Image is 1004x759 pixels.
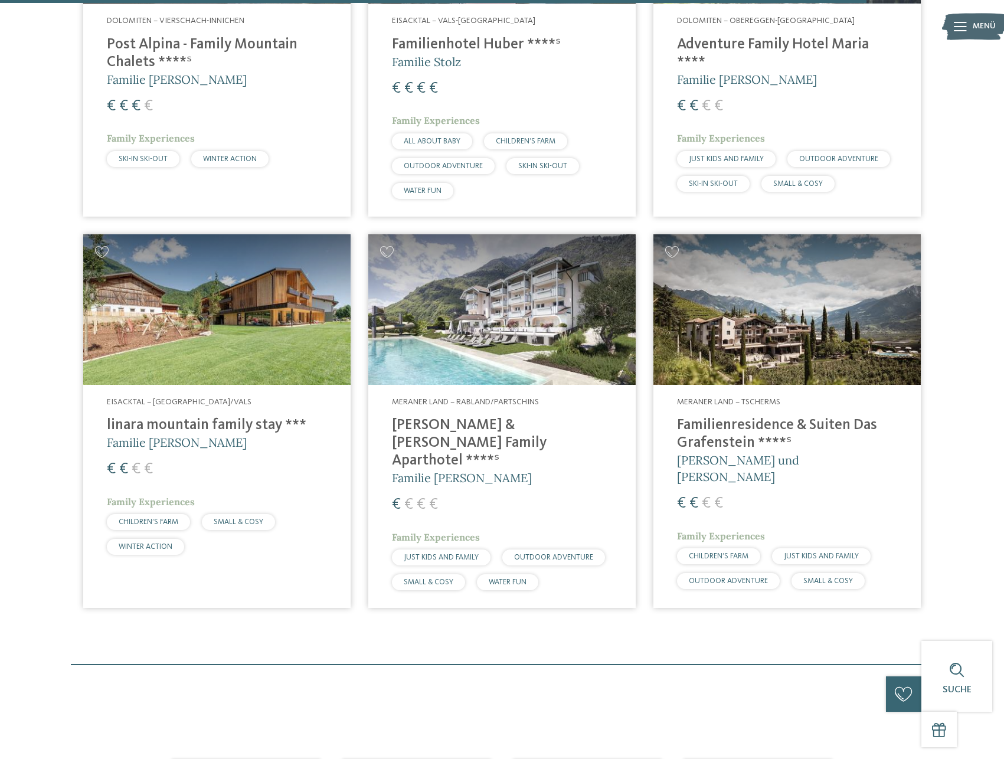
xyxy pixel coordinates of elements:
[677,132,765,144] span: Family Experiences
[429,497,438,512] span: €
[392,54,461,69] span: Familie Stolz
[496,138,555,145] span: CHILDREN’S FARM
[107,398,251,406] span: Eisacktal – [GEOGRAPHIC_DATA]/Vals
[677,417,897,452] h4: Familienresidence & Suiten Das Grafenstein ****ˢ
[392,417,612,470] h4: [PERSON_NAME] & [PERSON_NAME] Family Aparthotel ****ˢ
[404,187,442,195] span: WATER FUN
[677,530,765,542] span: Family Experiences
[392,531,480,543] span: Family Experiences
[677,496,686,511] span: €
[404,497,413,512] span: €
[203,155,257,163] span: WINTER ACTION
[714,99,723,114] span: €
[943,685,972,695] span: Suche
[784,552,859,560] span: JUST KIDS AND FAMILY
[107,36,327,71] h4: Post Alpina - Family Mountain Chalets ****ˢ
[132,99,140,114] span: €
[404,578,453,586] span: SMALL & COSY
[417,81,426,96] span: €
[83,234,351,608] a: Familienhotels gesucht? Hier findet ihr die besten! Eisacktal – [GEOGRAPHIC_DATA]/Vals linara mou...
[392,81,401,96] span: €
[514,554,593,561] span: OUTDOOR ADVENTURE
[677,36,897,71] h4: Adventure Family Hotel Maria ****
[689,577,768,585] span: OUTDOOR ADVENTURE
[119,155,168,163] span: SKI-IN SKI-OUT
[799,155,878,163] span: OUTDOOR ADVENTURE
[392,497,401,512] span: €
[714,496,723,511] span: €
[107,17,244,25] span: Dolomiten – Vierschach-Innichen
[107,72,247,87] span: Familie [PERSON_NAME]
[144,99,153,114] span: €
[392,470,532,485] span: Familie [PERSON_NAME]
[429,81,438,96] span: €
[653,234,921,385] img: Familienhotels gesucht? Hier findet ihr die besten!
[214,518,263,526] span: SMALL & COSY
[392,17,535,25] span: Eisacktal – Vals-[GEOGRAPHIC_DATA]
[677,17,855,25] span: Dolomiten – Obereggen-[GEOGRAPHIC_DATA]
[404,81,413,96] span: €
[107,496,195,508] span: Family Experiences
[677,398,780,406] span: Meraner Land – Tscherms
[144,462,153,477] span: €
[518,162,567,170] span: SKI-IN SKI-OUT
[107,462,116,477] span: €
[653,234,921,608] a: Familienhotels gesucht? Hier findet ihr die besten! Meraner Land – Tscherms Familienresidence & S...
[689,155,764,163] span: JUST KIDS AND FAMILY
[392,114,480,126] span: Family Experiences
[677,72,817,87] span: Familie [PERSON_NAME]
[119,462,128,477] span: €
[119,543,172,551] span: WINTER ACTION
[677,99,686,114] span: €
[107,132,195,144] span: Family Experiences
[689,552,748,560] span: CHILDREN’S FARM
[689,99,698,114] span: €
[132,462,140,477] span: €
[368,234,636,385] img: Familienhotels gesucht? Hier findet ihr die besten!
[107,417,327,434] h4: linara mountain family stay ***
[83,234,351,385] img: Familienhotels gesucht? Hier findet ihr die besten!
[489,578,526,586] span: WATER FUN
[368,234,636,608] a: Familienhotels gesucht? Hier findet ihr die besten! Meraner Land – Rabland/Partschins [PERSON_NAM...
[702,496,711,511] span: €
[773,180,823,188] span: SMALL & COSY
[417,497,426,512] span: €
[119,99,128,114] span: €
[404,162,483,170] span: OUTDOOR ADVENTURE
[404,138,460,145] span: ALL ABOUT BABY
[677,453,799,484] span: [PERSON_NAME] und [PERSON_NAME]
[119,518,178,526] span: CHILDREN’S FARM
[392,398,539,406] span: Meraner Land – Rabland/Partschins
[689,496,698,511] span: €
[689,180,738,188] span: SKI-IN SKI-OUT
[107,435,247,450] span: Familie [PERSON_NAME]
[404,554,479,561] span: JUST KIDS AND FAMILY
[392,36,612,54] h4: Familienhotel Huber ****ˢ
[107,99,116,114] span: €
[803,577,853,585] span: SMALL & COSY
[702,99,711,114] span: €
